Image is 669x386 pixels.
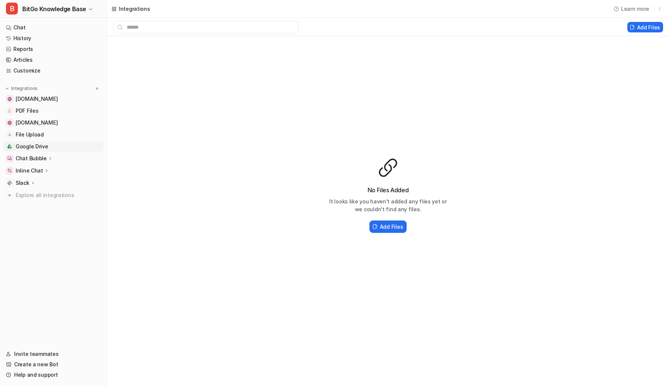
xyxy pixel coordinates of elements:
[329,197,447,213] p: It looks like you haven't added any files yet or we couldn't find any files.
[611,3,653,15] button: Learn more
[6,3,18,15] span: B
[7,181,12,185] img: Slack
[627,22,663,32] button: Add Files
[3,44,104,54] a: Reports
[16,143,48,150] span: Google Drive
[7,168,12,173] img: Inline Chat
[3,55,104,65] a: Articles
[16,107,38,115] span: PDF Files
[22,4,86,14] span: BitGo Knowledge Base
[3,359,104,370] a: Create a new Bot
[94,86,100,91] img: menu_add.svg
[7,120,12,125] img: developers.bitgo.com
[16,131,44,138] span: File Upload
[369,221,407,233] button: Add Files
[7,109,12,113] img: PDF Files
[3,94,104,104] a: www.bitgo.com[DOMAIN_NAME]
[16,189,101,201] span: Explore all integrations
[329,186,447,194] h3: No Files Added
[3,129,104,140] a: File UploadFile Upload
[4,86,10,91] img: expand menu
[7,144,12,149] img: Google Drive
[3,370,104,380] a: Help and support
[3,349,104,359] a: Invite teammates
[16,167,43,174] p: Inline Chat
[11,86,38,91] p: Integrations
[3,106,104,116] a: PDF FilesPDF Files
[16,95,58,103] span: [DOMAIN_NAME]
[119,5,150,13] div: Integrations
[3,141,104,152] a: Google DriveGoogle Drive
[6,192,13,199] img: explore all integrations
[16,179,29,187] p: Slack
[3,65,104,76] a: Customize
[3,22,104,33] a: Chat
[3,85,40,92] button: Integrations
[621,5,649,13] span: Learn more
[3,118,104,128] a: developers.bitgo.com[DOMAIN_NAME]
[7,97,12,101] img: www.bitgo.com
[7,156,12,161] img: Chat Bubble
[3,33,104,44] a: History
[3,190,104,200] a: Explore all integrations
[16,155,47,162] p: Chat Bubble
[7,132,12,137] img: File Upload
[16,119,58,126] span: [DOMAIN_NAME]
[380,223,403,231] h2: Add Files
